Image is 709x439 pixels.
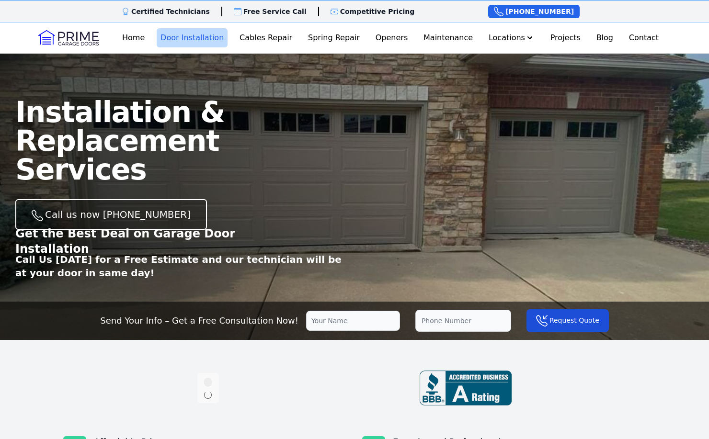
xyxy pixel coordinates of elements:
a: Blog [593,28,617,47]
a: Call us now [PHONE_NUMBER] [15,199,207,230]
a: [PHONE_NUMBER] [488,5,580,18]
button: Locations [485,28,538,47]
a: Openers [372,28,412,47]
p: Get the Best Deal on Garage Door Installation [15,226,291,257]
input: Your Name [306,311,400,331]
a: Home [118,28,149,47]
img: BBB-review [420,371,512,405]
p: Competitive Pricing [340,7,415,16]
p: Send Your Info – Get a Free Consultation Now! [100,314,298,327]
button: Request Quote [526,309,609,332]
p: Call Us [DATE] for a Free Estimate and our technician will be at your door in same day! [15,253,354,280]
a: Projects [547,28,584,47]
a: Maintenance [420,28,477,47]
img: Logo [38,30,99,45]
p: Free Service Call [243,7,307,16]
span: Installation & Replacement Services [15,95,225,186]
a: Spring Repair [304,28,364,47]
a: Contact [625,28,663,47]
a: Cables Repair [236,28,296,47]
a: Door Installation [157,28,228,47]
input: Phone Number [415,310,511,332]
p: Certified Technicians [131,7,210,16]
